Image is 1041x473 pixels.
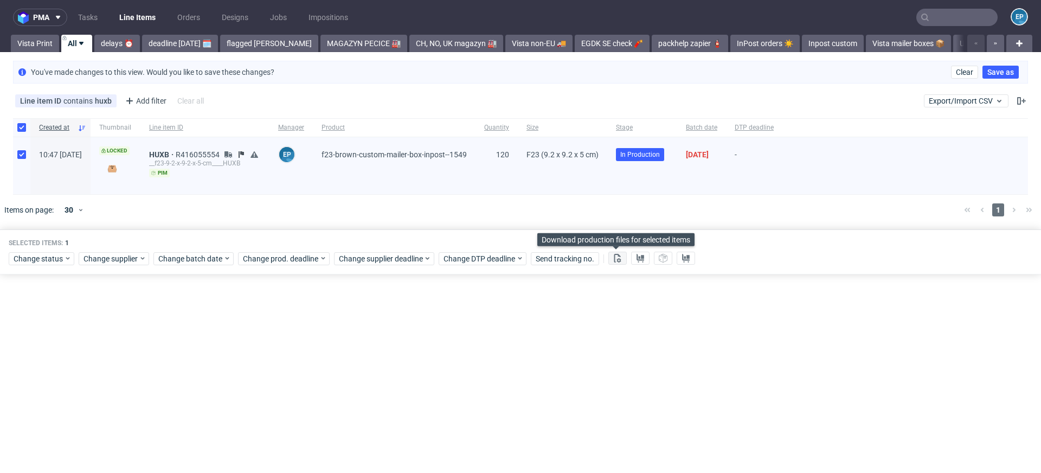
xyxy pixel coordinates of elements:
[13,9,67,26] button: pma
[575,35,650,52] a: EGDK SE check 🧨
[149,150,176,159] a: HUXB
[4,204,54,215] span: Items on page:
[526,150,599,159] span: F23 (9.2 x 9.2 x 5 cm)
[1012,9,1027,24] figcaption: EP
[215,9,255,26] a: Designs
[264,9,293,26] a: Jobs
[9,239,63,247] span: Selected items:
[39,123,73,132] span: Created at
[149,159,261,168] div: __f23-9-2-x-9-2-x-5-cm____HUXB
[99,161,125,176] img: version_two_editor_design
[735,150,774,181] span: -
[730,35,800,52] a: InPost orders ☀️
[686,123,717,132] span: Batch date
[956,68,973,76] span: Clear
[866,35,951,52] a: Vista mailer boxes 📦
[802,35,864,52] a: Inpost custom
[278,123,304,132] span: Manager
[31,67,274,78] p: You've made changes to this view. Would you like to save these changes?
[94,35,140,52] a: delays ⏰
[320,35,407,52] a: MAGAZYN PECICE 🏭
[484,123,509,132] span: Quantity
[72,9,104,26] a: Tasks
[279,147,294,162] figcaption: EP
[61,35,92,52] a: All
[33,14,49,21] span: pma
[951,66,978,79] button: Clear
[175,93,206,108] div: Clear all
[322,123,467,132] span: Product
[243,253,319,264] span: Change prod. deadline
[496,150,509,159] span: 120
[409,35,503,52] a: CH, NO, UK magazyn 🏭
[536,255,594,263] span: Send tracking no.
[99,123,132,132] span: Thumbnail
[176,150,222,159] a: R416055554
[58,202,78,218] div: 30
[992,203,1004,216] span: 1
[20,97,63,105] span: Line item ID
[63,97,95,105] span: contains
[652,35,728,52] a: packhelp zapier 🧯
[531,252,599,265] button: Send tracking no.
[95,97,112,105] div: huxb
[171,9,207,26] a: Orders
[929,97,1004,105] span: Export/Import CSV
[505,35,573,52] a: Vista non-EU 🚚
[149,169,170,177] span: pim
[142,35,218,52] a: deadline [DATE] 🗓️
[686,150,709,159] span: [DATE]
[620,150,660,159] span: In Production
[14,253,64,264] span: Change status
[982,66,1019,79] button: Save as
[339,253,423,264] span: Change supplier deadline
[987,68,1014,76] span: Save as
[65,239,69,247] span: 1
[18,11,33,24] img: logo
[526,123,599,132] span: Size
[113,9,162,26] a: Line Items
[302,9,355,26] a: Impositions
[121,92,169,110] div: Add filter
[99,146,130,155] span: Locked
[158,253,223,264] span: Change batch date
[83,253,139,264] span: Change supplier
[322,150,467,159] span: f23-brown-custom-mailer-box-inpost--1549
[39,150,82,159] span: 10:47 [DATE]
[735,123,774,132] span: DTP deadline
[220,35,318,52] a: flagged [PERSON_NAME]
[11,35,59,52] a: Vista Print
[537,233,695,246] div: Download production files for selected items
[444,253,516,264] span: Change DTP deadline
[953,35,1018,52] a: UK strip bug 👹
[924,94,1008,107] button: Export/Import CSV
[616,123,669,132] span: Stage
[149,123,261,132] span: Line item ID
